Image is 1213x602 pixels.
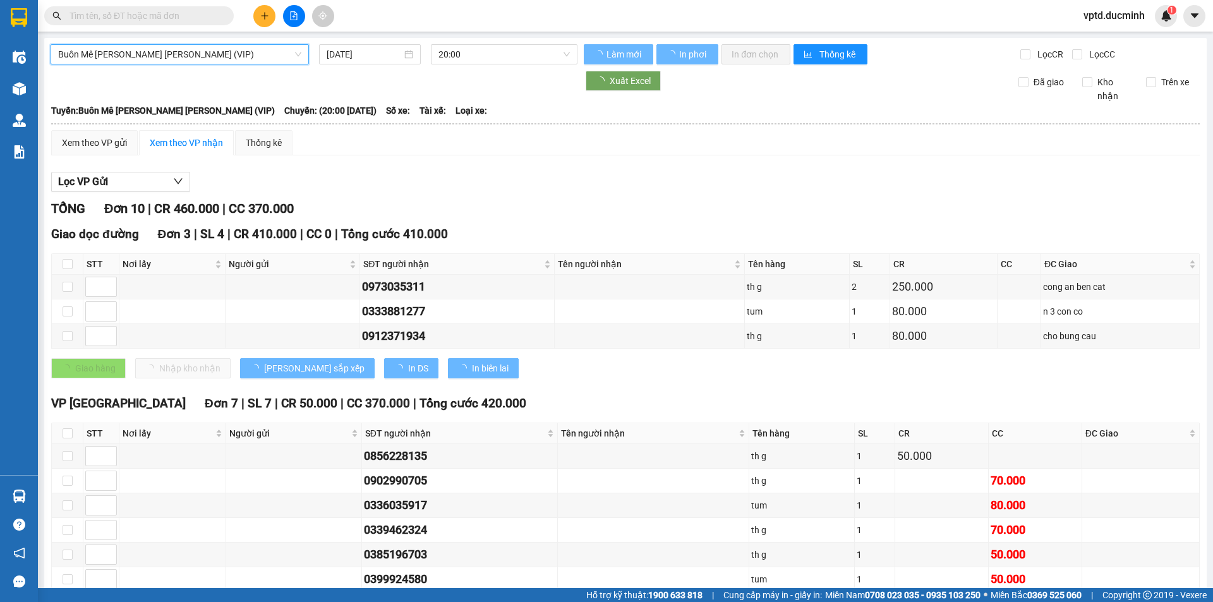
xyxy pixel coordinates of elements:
[648,590,703,600] strong: 1900 633 818
[1161,10,1172,21] img: icon-new-feature
[123,257,212,271] span: Nơi lấy
[362,303,552,320] div: 0333881277
[52,11,61,20] span: search
[341,227,448,241] span: Tổng cước 410.000
[13,145,26,159] img: solution-icon
[229,257,347,271] span: Người gửi
[892,303,995,320] div: 80.000
[362,278,552,296] div: 0973035311
[747,280,847,294] div: th g
[749,423,855,444] th: Tên hàng
[364,447,555,465] div: 0856228135
[456,104,487,117] span: Loại xe:
[58,174,108,190] span: Lọc VP Gửi
[857,548,893,562] div: 1
[1027,590,1082,600] strong: 0369 525 060
[154,201,219,216] span: CR 460.000
[712,588,714,602] span: |
[13,114,26,127] img: warehouse-icon
[362,518,558,543] td: 0339462324
[1156,75,1194,89] span: Trên xe
[284,104,377,117] span: Chuyến: (20:00 [DATE])
[1043,329,1197,343] div: cho bung cau
[804,50,814,60] span: bar-chart
[857,474,893,488] div: 1
[312,5,334,27] button: aim
[13,547,25,559] span: notification
[1092,75,1137,103] span: Kho nhận
[751,498,852,512] div: tum
[222,201,226,216] span: |
[327,47,402,61] input: 13/09/2025
[194,227,197,241] span: |
[656,44,718,64] button: In phơi
[362,567,558,592] td: 0399924580
[1044,257,1186,271] span: ĐC Giao
[984,593,987,598] span: ⚪️
[13,82,26,95] img: warehouse-icon
[360,275,555,299] td: 0973035311
[394,364,408,373] span: loading
[679,47,708,61] span: In phơi
[751,474,852,488] div: th g
[234,227,297,241] span: CR 410.000
[123,426,213,440] span: Nơi lấy
[857,572,893,586] div: 1
[289,11,298,20] span: file-add
[747,329,847,343] div: th g
[989,423,1082,444] th: CC
[360,299,555,324] td: 0333881277
[200,227,224,241] span: SL 4
[364,521,555,539] div: 0339462324
[1189,10,1200,21] span: caret-down
[300,227,303,241] span: |
[205,396,238,411] span: Đơn 7
[857,523,893,537] div: 1
[1073,8,1155,23] span: vptd.ducminh
[11,8,27,27] img: logo-vxr
[852,329,888,343] div: 1
[745,254,850,275] th: Tên hàng
[51,201,85,216] span: TỔNG
[13,490,26,503] img: warehouse-icon
[360,324,555,349] td: 0912371934
[362,543,558,567] td: 0385196703
[747,304,847,318] div: tum
[438,45,570,64] span: 20:00
[991,497,1080,514] div: 80.000
[751,548,852,562] div: th g
[419,396,526,411] span: Tổng cước 420.000
[364,497,555,514] div: 0336035917
[794,44,867,64] button: bar-chartThống kê
[362,493,558,518] td: 0336035917
[448,358,519,378] button: In biên lai
[1032,47,1065,61] span: Lọc CR
[62,136,127,150] div: Xem theo VP gửi
[362,327,552,345] div: 0912371934
[135,358,231,378] button: Nhập kho nhận
[852,304,888,318] div: 1
[362,469,558,493] td: 0902990705
[606,47,643,61] span: Làm mới
[825,588,981,602] span: Miền Nam
[362,444,558,469] td: 0856228135
[58,45,301,64] span: Buôn Mê Thuột - Hồ Chí Minh (VIP)
[69,9,219,23] input: Tìm tên, số ĐT hoặc mã đơn
[723,588,822,602] span: Cung cấp máy in - giấy in:
[1085,426,1186,440] span: ĐC Giao
[408,361,428,375] span: In DS
[751,523,852,537] div: th g
[246,136,282,150] div: Thống kê
[998,254,1041,275] th: CC
[991,570,1080,588] div: 50.000
[173,176,183,186] span: down
[229,201,294,216] span: CC 370.000
[1168,6,1176,15] sup: 1
[248,396,272,411] span: SL 7
[364,546,555,563] div: 0385196703
[1091,588,1093,602] span: |
[13,575,25,587] span: message
[51,396,186,411] span: VP [GEOGRAPHIC_DATA]
[991,588,1082,602] span: Miền Bắc
[253,5,275,27] button: plus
